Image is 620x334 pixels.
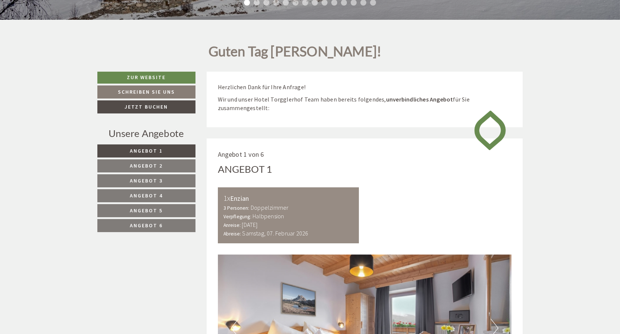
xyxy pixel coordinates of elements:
[97,72,195,84] a: Zur Website
[242,221,257,228] b: [DATE]
[253,212,284,220] b: Halbpension
[97,100,195,113] a: Jetzt buchen
[223,213,251,220] small: Verpflegung:
[6,21,122,43] div: Guten Tag, wie können wir Ihnen helfen?
[223,193,354,204] div: Enzian
[130,162,163,169] span: Angebot 2
[218,150,264,159] span: Angebot 1 von 6
[97,127,195,140] div: Unsere Angebote
[209,44,382,63] h1: Guten Tag [PERSON_NAME]!
[469,104,511,157] img: image
[218,162,272,176] div: Angebot 1
[223,222,241,228] small: Anreise:
[251,204,288,211] b: Doppelzimmer
[242,230,308,237] b: Samstag, 07. Februar 2026
[12,22,118,28] div: [GEOGRAPHIC_DATA]
[223,193,230,203] b: 1x
[223,231,241,237] small: Abreise:
[249,197,294,210] button: Senden
[130,222,163,229] span: Angebot 6
[130,147,163,154] span: Angebot 1
[218,83,512,91] p: Herzlichen Dank für Ihre Anfrage!
[130,177,163,184] span: Angebot 3
[218,95,512,112] p: Wir und unser Hotel Torgglerhof Team haben bereits folgendes, für Sie zusammengestellt:
[386,96,453,103] strong: unverbindliches Angebot
[97,85,195,99] a: Schreiben Sie uns
[12,37,118,42] small: 12:13
[223,205,250,211] small: 3 Personen:
[130,192,163,199] span: Angebot 4
[130,207,163,214] span: Angebot 5
[131,6,163,19] div: Freitag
